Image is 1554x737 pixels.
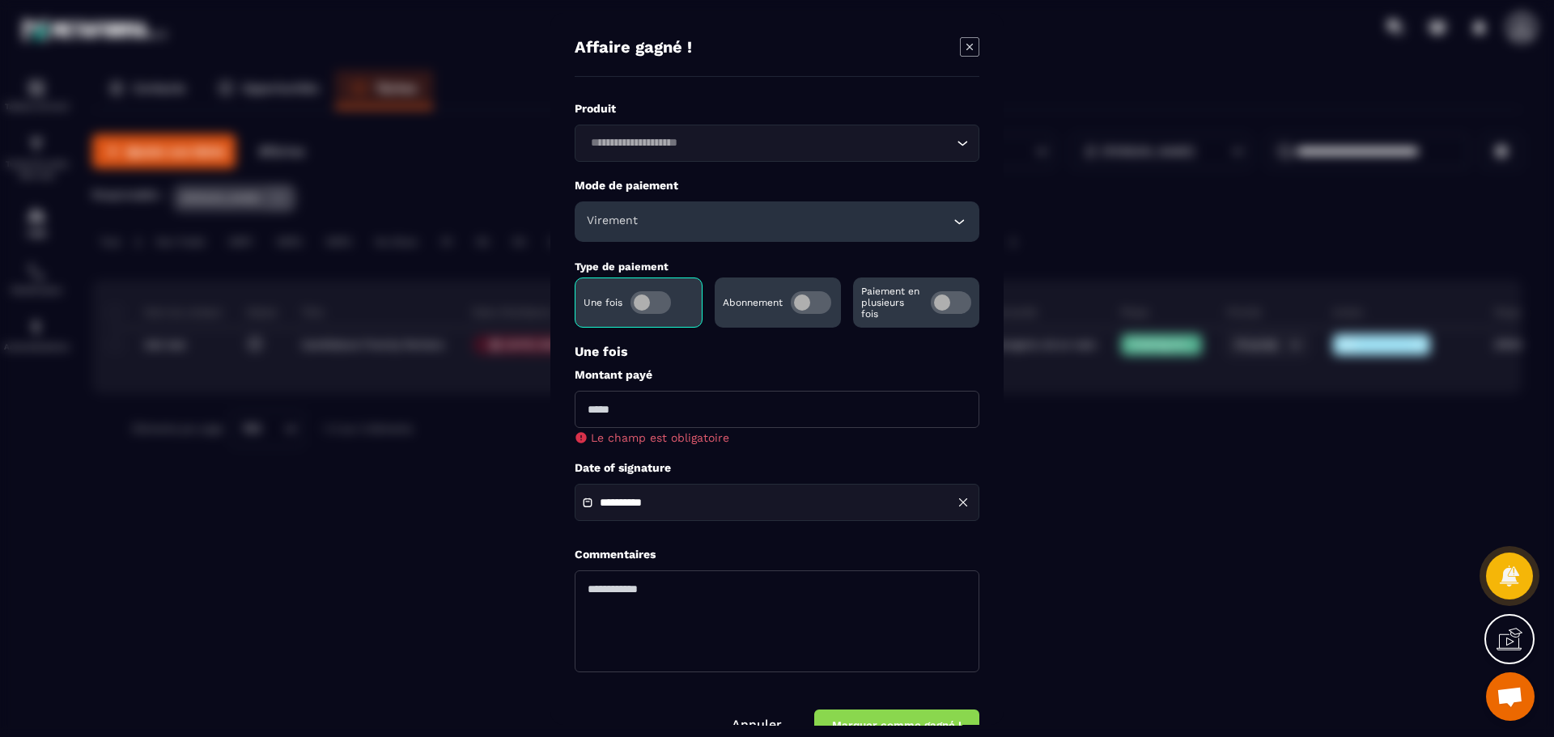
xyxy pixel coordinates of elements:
[575,101,979,116] label: Produit
[575,125,979,162] div: Search for option
[861,286,923,320] p: Paiement en plusieurs fois
[575,344,979,359] p: Une fois
[591,431,729,444] span: Le champ est obligatoire
[575,367,979,383] label: Montant payé
[575,260,669,273] label: Type de paiement
[723,297,783,308] p: Abonnement
[575,460,979,476] label: Date of signature
[575,547,656,562] label: Commentaires
[584,297,622,308] p: Une fois
[585,134,953,152] input: Search for option
[1486,672,1535,721] div: Ouvrir le chat
[575,37,692,60] h4: Affaire gagné !
[575,178,979,193] label: Mode de paiement
[732,717,782,732] a: Annuler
